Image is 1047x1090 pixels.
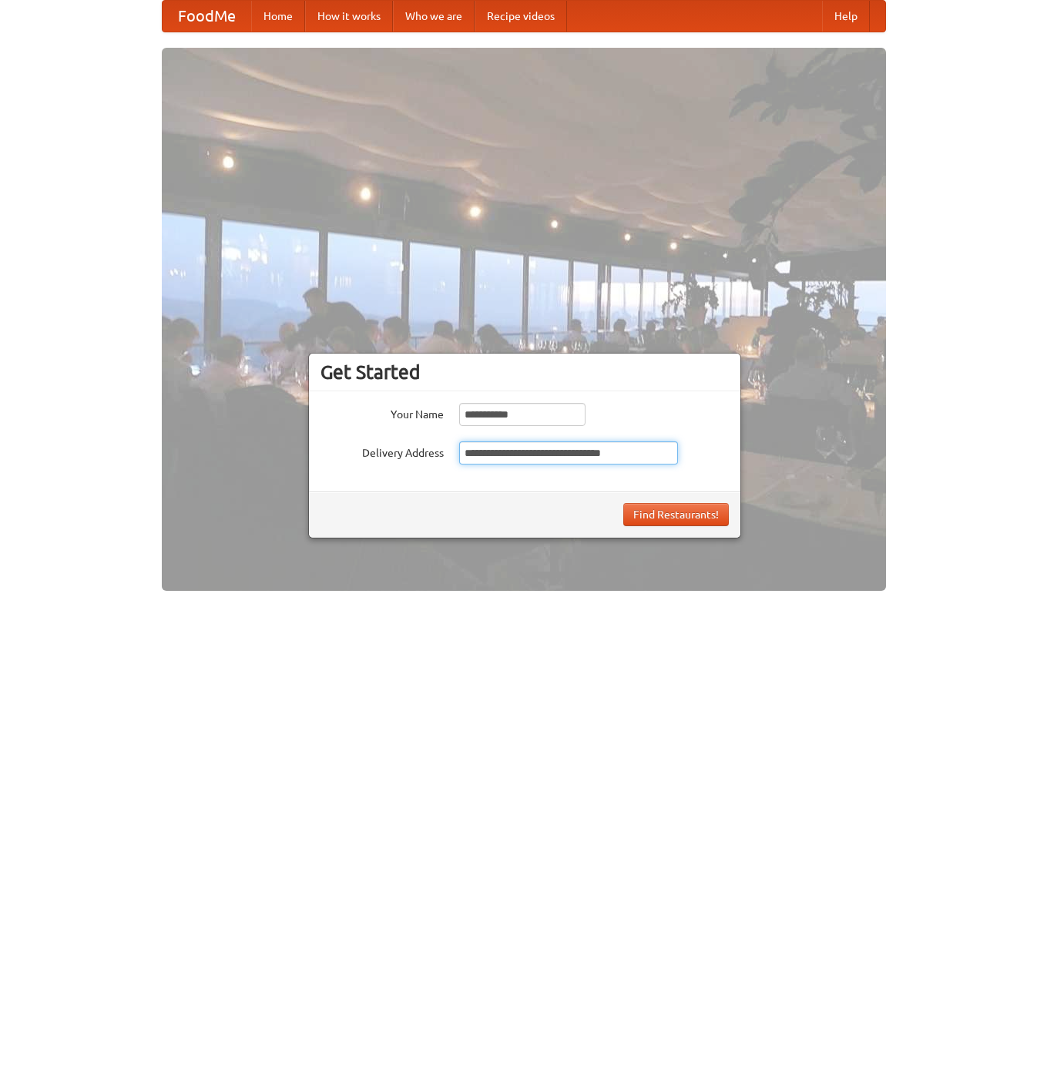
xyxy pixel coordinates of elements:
label: Delivery Address [320,441,444,461]
a: Recipe videos [475,1,567,32]
h3: Get Started [320,361,729,384]
a: FoodMe [163,1,251,32]
a: How it works [305,1,393,32]
label: Your Name [320,403,444,422]
a: Help [822,1,870,32]
a: Home [251,1,305,32]
a: Who we are [393,1,475,32]
button: Find Restaurants! [623,503,729,526]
